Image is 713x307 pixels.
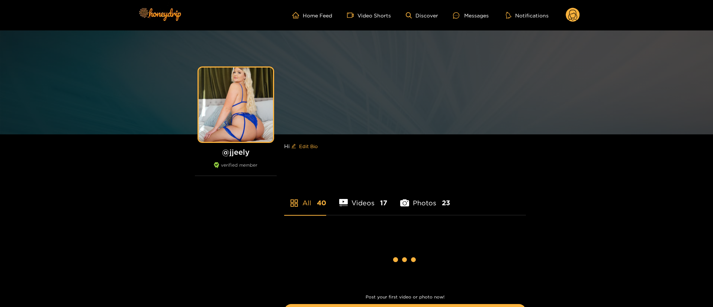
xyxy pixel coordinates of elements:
[284,134,526,158] div: Hi
[347,12,391,19] a: Video Shorts
[453,11,489,20] div: Messages
[291,144,296,149] span: edit
[290,199,299,208] span: appstore
[195,162,277,176] div: verified member
[195,147,277,157] h1: @ jjeely
[292,12,303,19] span: home
[299,143,318,150] span: Edit Bio
[284,294,526,300] p: Post your first video or photo now!
[292,12,332,19] a: Home Feed
[442,198,450,208] span: 23
[380,198,387,208] span: 17
[290,140,319,152] button: editEdit Bio
[317,198,326,208] span: 40
[284,182,326,215] li: All
[504,12,551,19] button: Notifications
[339,182,388,215] li: Videos
[347,12,357,19] span: video-camera
[400,182,450,215] li: Photos
[406,12,438,19] a: Discover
